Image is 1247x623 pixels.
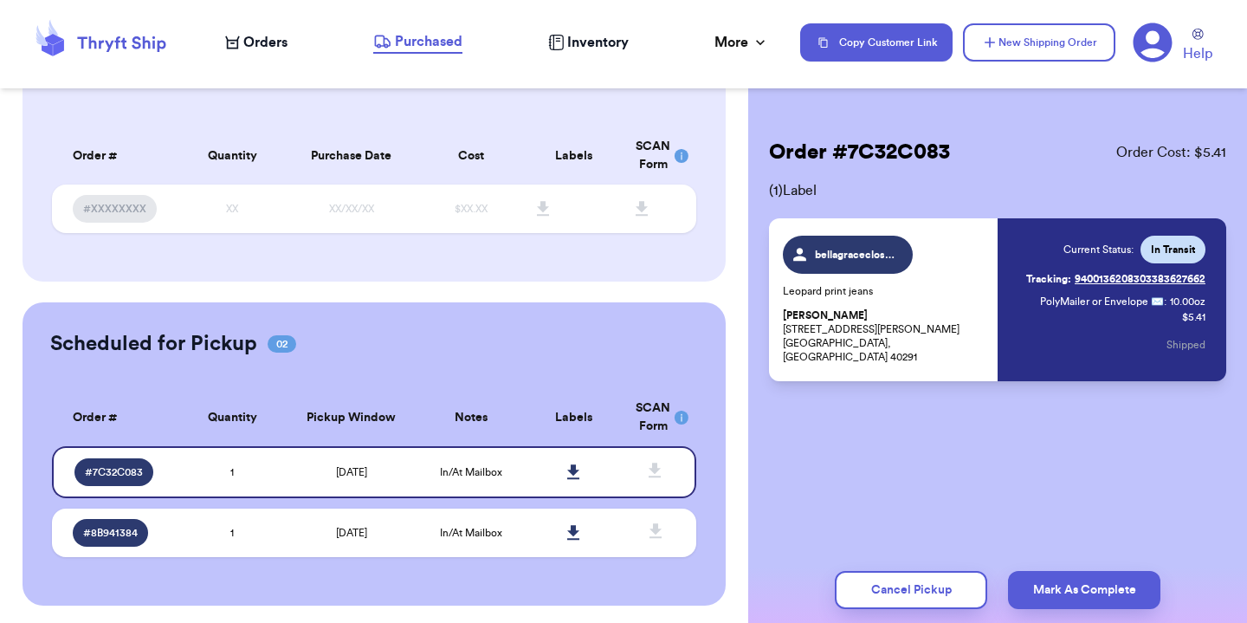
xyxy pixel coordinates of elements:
button: New Shipping Order [963,23,1115,62]
th: Quantity [181,127,284,185]
h2: Order # 7C32C083 [769,139,950,166]
span: [PERSON_NAME] [783,309,868,322]
span: Help [1183,43,1212,64]
p: $ 5.41 [1182,310,1205,324]
span: bellagraceclosett [815,248,897,262]
span: In Transit [1151,243,1195,256]
span: 1 [230,528,234,538]
span: 10.00 oz [1170,295,1205,308]
button: Mark As Complete [1008,571,1160,609]
a: Orders [225,32,288,53]
span: : [1164,295,1166,308]
h2: Scheduled for Pickup [50,330,257,358]
div: More [714,32,769,53]
span: PolyMailer or Envelope ✉️ [1040,296,1164,307]
p: Leopard print jeans [783,284,987,298]
button: Shipped [1166,326,1205,364]
th: Order # [52,389,181,446]
span: Purchased [395,31,462,52]
th: Notes [419,389,522,446]
span: 1 [230,467,234,477]
span: Inventory [567,32,629,53]
span: #XXXXXXXX [83,202,146,216]
a: Purchased [373,31,462,54]
span: XX/XX/XX [329,204,374,214]
span: # 7C32C083 [85,465,143,479]
a: Tracking:9400136208303383627662 [1026,265,1205,293]
div: SCAN Form [636,138,675,174]
p: [STREET_ADDRESS][PERSON_NAME] [GEOGRAPHIC_DATA], [GEOGRAPHIC_DATA] 40291 [783,308,987,364]
th: Labels [522,127,625,185]
span: 02 [268,335,296,353]
span: # 8B941384 [83,526,138,540]
th: Quantity [181,389,284,446]
th: Order # [52,127,181,185]
a: Help [1183,29,1212,64]
th: Cost [419,127,522,185]
div: SCAN Form [636,399,675,436]
span: Orders [243,32,288,53]
button: Cancel Pickup [835,571,987,609]
span: Order Cost: $ 5.41 [1116,142,1226,163]
th: Labels [522,389,625,446]
a: Inventory [548,32,629,53]
span: Tracking: [1026,272,1071,286]
span: In/At Mailbox [440,467,502,477]
span: ( 1 ) Label [769,180,1226,201]
span: $XX.XX [455,204,488,214]
th: Purchase Date [284,127,419,185]
button: Copy Customer Link [800,23,953,62]
span: Current Status: [1063,243,1134,256]
span: [DATE] [336,528,367,538]
span: In/At Mailbox [440,528,502,538]
span: XX [226,204,238,214]
th: Pickup Window [284,389,419,446]
span: [DATE] [336,467,367,477]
